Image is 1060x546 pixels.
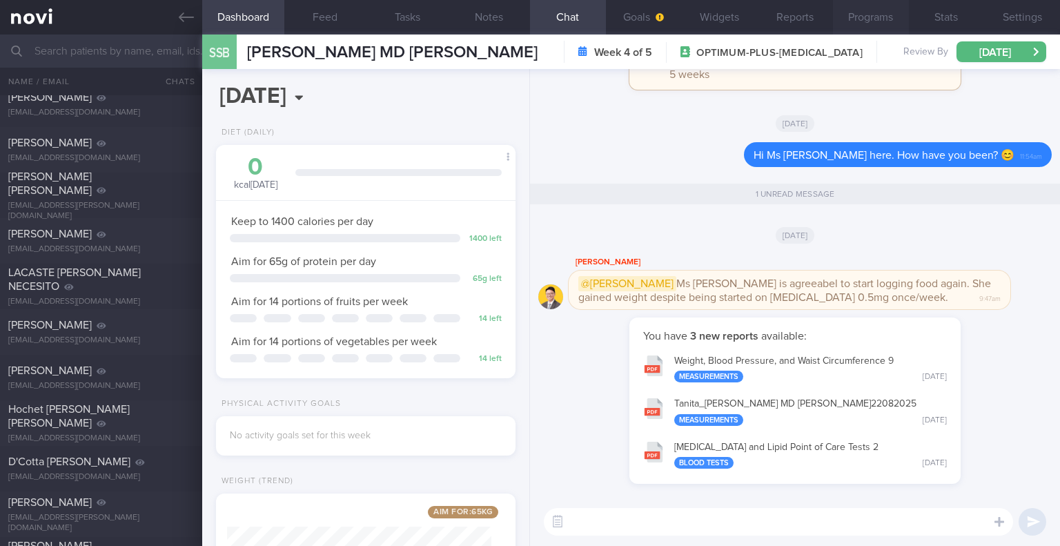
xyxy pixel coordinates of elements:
[669,69,709,80] span: 5 weeks
[8,92,92,103] span: [PERSON_NAME]
[923,372,947,382] div: [DATE]
[8,297,194,307] div: [EMAIL_ADDRESS][DOMAIN_NAME]
[696,46,862,60] span: OPTIMUM-PLUS-[MEDICAL_DATA]
[8,472,194,482] div: [EMAIL_ADDRESS][DOMAIN_NAME]
[8,201,194,222] div: [EMAIL_ADDRESS][PERSON_NAME][DOMAIN_NAME]
[8,171,92,196] span: [PERSON_NAME] [PERSON_NAME]
[674,457,734,469] div: Blood Tests
[8,513,194,534] div: [EMAIL_ADDRESS][PERSON_NAME][DOMAIN_NAME]
[674,355,947,383] div: Weight, Blood Pressure, and Waist Circumference 9
[1020,148,1042,162] span: 11:54am
[687,331,761,342] strong: 3 new reports
[8,497,92,508] span: [PERSON_NAME]
[776,115,815,132] span: [DATE]
[231,256,376,267] span: Aim for 65g of protein per day
[923,416,947,426] div: [DATE]
[216,399,341,409] div: Physical Activity Goals
[8,228,92,240] span: [PERSON_NAME]
[216,128,275,138] div: Diet (Daily)
[8,267,141,292] span: LACASTE [PERSON_NAME] NECESITO
[979,291,1001,304] span: 9:47am
[923,458,947,469] div: [DATE]
[636,347,954,390] button: Weight, Blood Pressure, and Waist Circumference 9 Measurements [DATE]
[594,46,652,59] strong: Week 4 of 5
[636,433,954,476] button: [MEDICAL_DATA] and Lipid Point of Care Tests 2 Blood Tests [DATE]
[8,153,194,164] div: [EMAIL_ADDRESS][DOMAIN_NAME]
[199,26,240,79] div: SSB
[776,227,815,244] span: [DATE]
[956,41,1046,62] button: [DATE]
[8,381,194,391] div: [EMAIL_ADDRESS][DOMAIN_NAME]
[467,354,502,364] div: 14 left
[467,314,502,324] div: 14 left
[147,68,202,95] button: Chats
[674,414,743,426] div: Measurements
[8,108,194,118] div: [EMAIL_ADDRESS][DOMAIN_NAME]
[674,371,743,382] div: Measurements
[569,254,1052,271] div: [PERSON_NAME]
[8,137,92,148] span: [PERSON_NAME]
[216,476,293,487] div: Weight (Trend)
[8,335,194,346] div: [EMAIL_ADDRESS][DOMAIN_NAME]
[247,44,538,61] span: [PERSON_NAME] MD [PERSON_NAME]
[8,244,194,255] div: [EMAIL_ADDRESS][DOMAIN_NAME]
[230,430,502,442] div: No activity goals set for this week
[467,274,502,284] div: 65 g left
[8,433,194,444] div: [EMAIL_ADDRESS][DOMAIN_NAME]
[636,389,954,433] button: Tanita_[PERSON_NAME] MD [PERSON_NAME]22082025 Measurements [DATE]
[8,404,130,429] span: Hochet [PERSON_NAME] [PERSON_NAME]
[643,329,947,343] p: You have available:
[8,365,92,376] span: [PERSON_NAME]
[231,296,408,307] span: Aim for 14 portions of fruits per week
[578,276,676,291] span: @[PERSON_NAME]
[578,276,991,303] span: Ms [PERSON_NAME] is agreeabel to start logging food again. She gained weight despite being starte...
[231,216,373,227] span: Keep to 1400 calories per day
[467,234,502,244] div: 1400 left
[674,398,947,426] div: Tanita_ [PERSON_NAME] MD [PERSON_NAME] 22082025
[674,442,947,469] div: [MEDICAL_DATA] and Lipid Point of Care Tests 2
[231,336,437,347] span: Aim for 14 portions of vegetables per week
[230,155,282,192] div: kcal [DATE]
[8,456,130,467] span: D'Cotta [PERSON_NAME]
[428,506,498,518] span: Aim for: 65 kg
[230,155,282,179] div: 0
[8,320,92,331] span: [PERSON_NAME]
[754,150,1014,161] span: Hi Ms [PERSON_NAME] here. How have you been? 😊
[903,46,948,59] span: Review By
